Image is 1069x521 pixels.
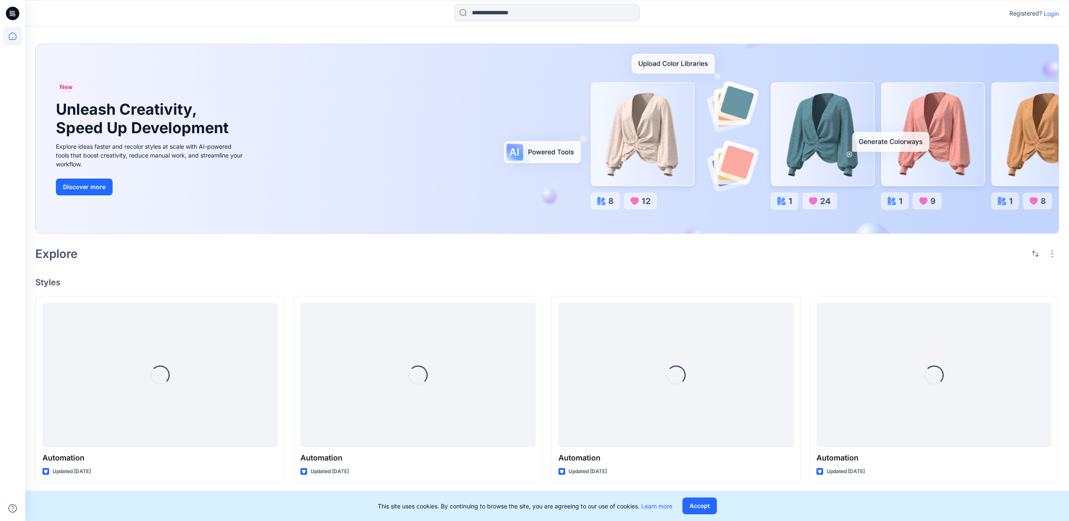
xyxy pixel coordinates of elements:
button: Discover more [56,179,113,195]
a: Discover more [56,179,245,195]
p: Automation [42,452,278,464]
p: Registered? [1009,8,1042,18]
span: New [60,82,73,92]
button: Accept [682,497,717,514]
p: Automation [558,452,794,464]
h1: Unleash Creativity, Speed Up Development [56,100,232,137]
p: Login [1044,9,1059,18]
p: Updated [DATE] [53,467,91,476]
h2: Explore [35,247,78,260]
p: Updated [DATE] [569,467,607,476]
p: Updated [DATE] [311,467,349,476]
p: Updated [DATE] [827,467,865,476]
p: This site uses cookies. By continuing to browse the site, you are agreeing to our use of cookies. [378,502,672,510]
div: Explore ideas faster and recolor styles at scale with AI-powered tools that boost creativity, red... [56,142,245,168]
p: Automation [300,452,536,464]
a: Learn more [641,503,672,510]
h4: Styles [35,277,1059,287]
p: Automation [816,452,1052,464]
